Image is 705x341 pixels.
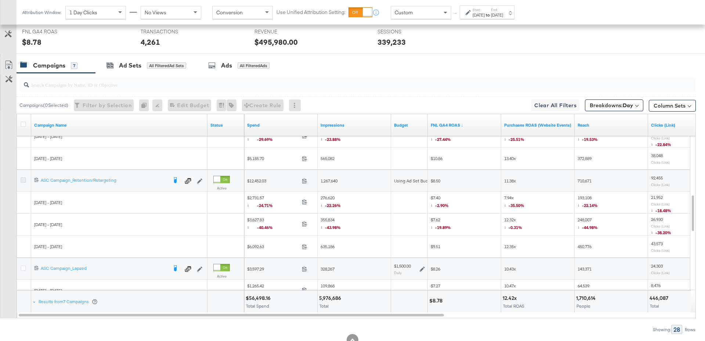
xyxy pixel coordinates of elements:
[210,122,241,128] a: Shows the current state of your Ad Campaign.
[578,283,596,298] span: 64,539
[257,203,278,208] span: -24.71%
[321,217,341,232] span: 355,834
[216,9,243,16] span: Conversion
[247,217,299,232] span: $3,627.83
[141,28,196,35] span: TRANSACTIONS
[325,203,341,208] span: -22.26%
[509,225,522,230] span: -0.31%
[34,122,205,128] a: Your campaign name.
[429,297,445,304] div: $8.78
[651,136,670,140] sub: Clicks (Link)
[504,122,572,128] a: The total value of the purchase actions divided by spend tracked by your Custom Audience pixel on...
[578,136,582,141] span: ↓
[473,7,485,12] label: Start:
[247,283,299,298] span: $1,265.42
[578,122,645,128] a: The number of people your ad was served to.
[651,224,670,228] sub: Clicks (Link)
[504,266,516,272] span: 10.43x
[246,295,273,302] div: $56,498.16
[651,202,670,206] sub: Clicks (Link)
[578,224,582,229] span: ↓
[585,99,643,111] button: Breakdowns:Day
[504,244,516,249] span: 12.35x
[578,202,582,207] span: ↓
[582,137,598,142] span: -19.53%
[509,203,524,208] span: -35.50%
[22,37,41,47] div: $8.78
[247,202,257,207] span: ↓
[582,203,598,208] span: -22.14%
[655,142,671,147] span: -22.84%
[485,12,491,18] strong: to
[394,271,402,275] sub: Daily
[504,202,509,207] span: ↓
[509,137,524,142] span: -25.51%
[321,178,337,184] span: 1,267,640
[145,9,166,16] span: No Views
[377,28,433,35] span: SESSIONS
[431,266,440,272] span: $8.26
[321,195,341,210] span: 276,620
[503,303,524,309] span: Total ROAS
[213,274,230,279] label: Active
[655,208,671,213] span: -18.48%
[321,136,325,141] span: ↓
[431,178,440,184] span: $8.50
[19,102,68,109] div: Campaigns ( 0 Selected)
[33,61,65,70] div: Campaigns
[504,136,509,141] span: ↓
[431,244,440,249] span: $9.51
[254,37,298,47] div: $495,980.00
[238,62,270,69] div: All Filtered Ads
[651,229,655,235] span: ↓
[435,137,451,142] span: -27.44%
[325,137,341,142] span: -23.88%
[504,195,524,210] span: 7.94x
[651,160,670,164] sub: Clicks (Link)
[491,7,503,12] label: End:
[435,203,449,208] span: -2.90%
[651,217,663,222] span: 26,930
[325,225,341,230] span: -43.98%
[504,217,522,232] span: 12.32x
[41,177,167,185] a: ASC Campaign_Retention/Retargeting
[71,62,77,69] div: 7
[319,295,343,302] div: 5,976,686
[41,177,167,183] div: ASC Campaign_Retention/Retargeting
[247,178,299,184] span: $12,452.03
[34,244,62,249] span: [DATE] - [DATE]
[651,241,663,246] span: 43,573
[377,37,406,47] div: 339,233
[321,244,335,249] span: 635,186
[139,99,152,111] div: 0
[582,225,598,230] span: -44.98%
[247,266,299,272] span: $3,597.29
[650,295,670,302] div: 446,087
[504,156,516,161] span: 13.40x
[321,266,335,272] span: 328,267
[247,122,315,128] a: The total amount spent to date.
[671,325,682,334] div: 28
[22,28,77,35] span: FNL GA4 ROAS
[651,248,670,253] sub: Clicks (Link)
[473,12,485,18] div: [DATE]
[119,61,141,70] div: Ad Sets
[321,283,337,298] span: 109,868
[33,291,99,313] div: Results from7 Campaigns
[69,9,97,16] span: 1 Day Clicks
[141,37,160,47] div: 4,261
[651,263,663,269] span: 24,303
[504,178,516,184] span: 11.38x
[576,303,590,309] span: People
[503,295,519,302] div: 12.42x
[655,230,671,235] span: -38.20%
[29,75,634,89] input: Search Campaigns by Name, ID or Objective
[247,136,257,141] span: ↓
[431,195,449,210] span: $7.40
[247,156,299,161] span: $5,185.70
[321,224,325,229] span: ↓
[221,61,232,70] div: Ads
[395,9,413,16] span: Custom
[319,303,329,309] span: Total
[431,224,435,229] span: ↓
